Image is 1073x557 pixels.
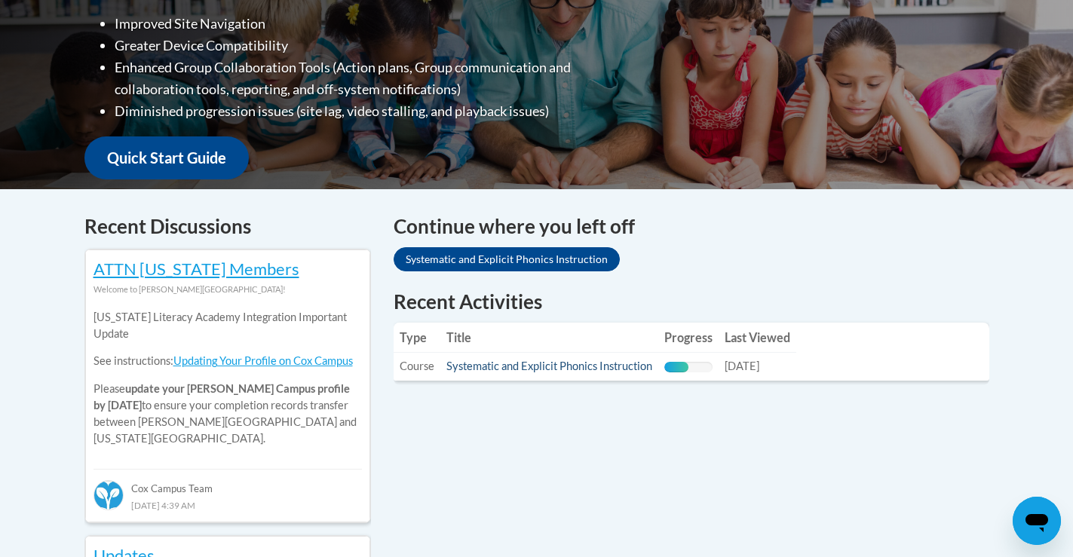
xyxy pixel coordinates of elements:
div: Cox Campus Team [94,469,362,496]
th: Progress [658,323,719,353]
h4: Recent Discussions [84,212,371,241]
li: Greater Device Compatibility [115,35,631,57]
th: Title [440,323,658,353]
span: Course [400,360,434,372]
div: Welcome to [PERSON_NAME][GEOGRAPHIC_DATA]! [94,281,362,298]
a: Systematic and Explicit Phonics Instruction [446,360,652,372]
div: Progress, % [664,362,688,372]
div: Please to ensure your completion records transfer between [PERSON_NAME][GEOGRAPHIC_DATA] and [US_... [94,298,362,458]
a: Updating Your Profile on Cox Campus [173,354,353,367]
a: Quick Start Guide [84,136,249,179]
a: ATTN [US_STATE] Members [94,259,299,279]
div: [DATE] 4:39 AM [94,497,362,513]
span: [DATE] [725,360,759,372]
img: Cox Campus Team [94,480,124,510]
h4: Continue where you left off [394,212,989,241]
iframe: Button to launch messaging window [1013,497,1061,545]
h1: Recent Activities [394,288,989,315]
li: Enhanced Group Collaboration Tools (Action plans, Group communication and collaboration tools, re... [115,57,631,100]
th: Type [394,323,440,353]
th: Last Viewed [719,323,796,353]
b: update your [PERSON_NAME] Campus profile by [DATE] [94,382,350,412]
li: Improved Site Navigation [115,13,631,35]
p: [US_STATE] Literacy Academy Integration Important Update [94,309,362,342]
a: Systematic and Explicit Phonics Instruction [394,247,620,271]
p: See instructions: [94,353,362,369]
li: Diminished progression issues (site lag, video stalling, and playback issues) [115,100,631,122]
